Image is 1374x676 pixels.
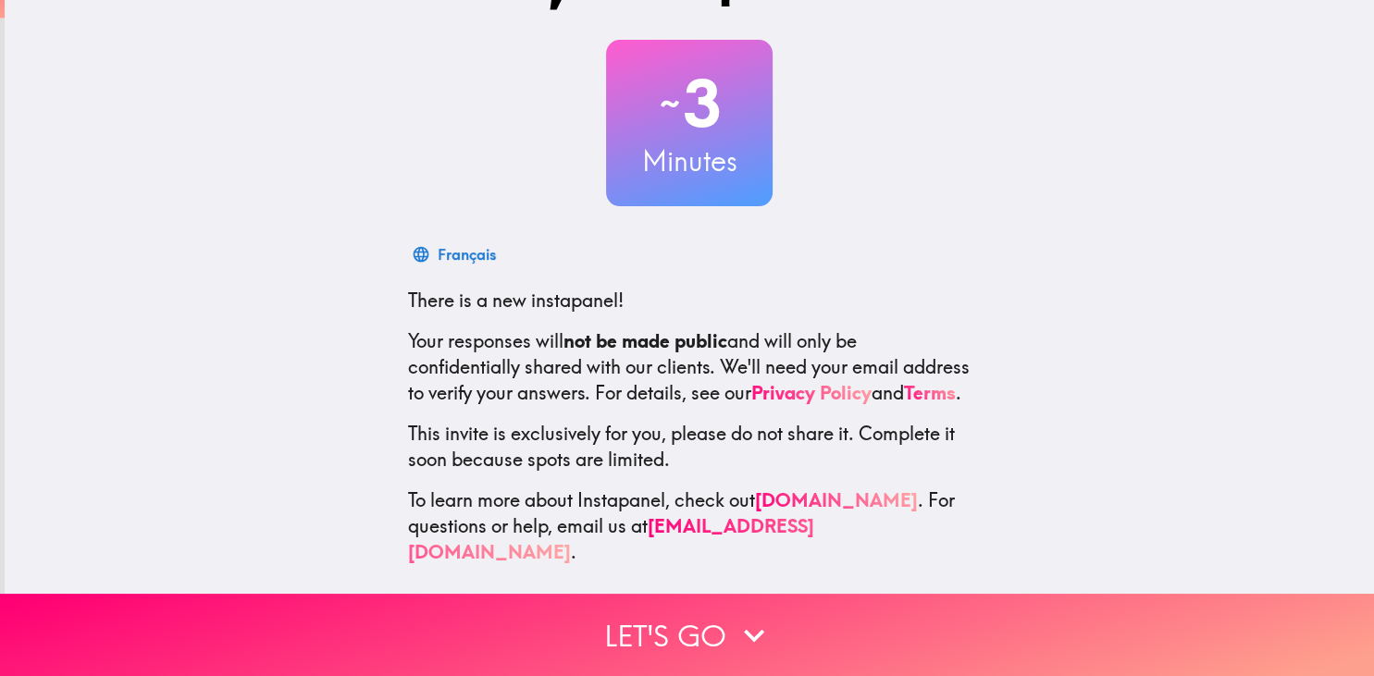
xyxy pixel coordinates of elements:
p: This invite is exclusively for you, please do not share it. Complete it soon because spots are li... [408,421,971,473]
h3: Minutes [606,141,773,180]
p: To learn more about Instapanel, check out . For questions or help, email us at . [408,487,971,565]
a: Terms [904,381,956,404]
h2: 3 [606,66,773,141]
span: There is a new instapanel! [408,289,624,312]
a: Privacy Policy [751,381,872,404]
b: not be made public [563,329,727,352]
button: Français [408,236,503,273]
div: Français [438,241,496,267]
span: ~ [657,76,683,131]
p: Your responses will and will only be confidentially shared with our clients. We'll need your emai... [408,328,971,406]
a: [EMAIL_ADDRESS][DOMAIN_NAME] [408,514,814,563]
a: [DOMAIN_NAME] [755,488,918,511]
